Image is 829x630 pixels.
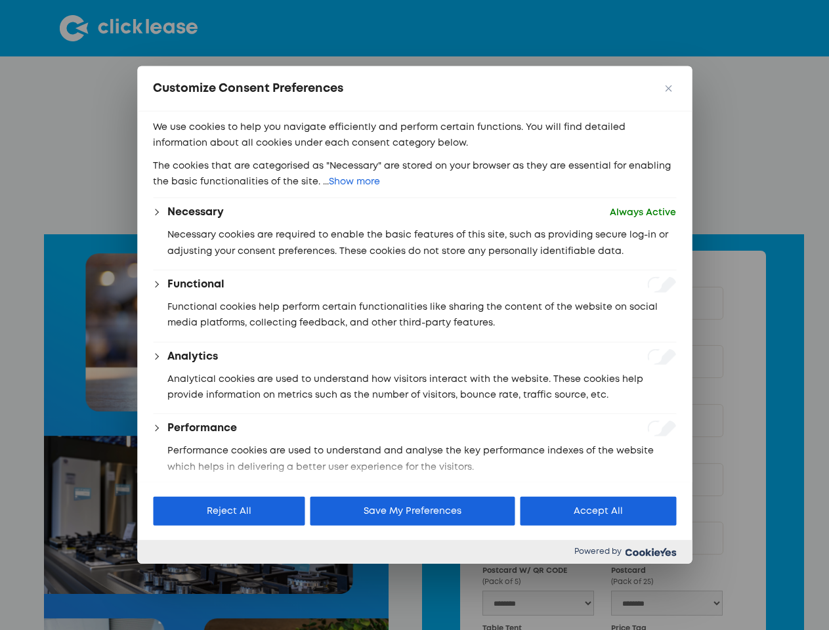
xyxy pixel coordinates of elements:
[647,421,676,436] input: Enable Performance
[153,497,305,526] button: Reject All
[665,85,671,92] img: Close
[167,299,676,331] p: Functional cookies help perform certain functionalities like sharing the content of the website o...
[167,349,218,365] button: Analytics
[137,540,692,564] div: Powered by
[310,497,515,526] button: Save My Preferences
[167,443,676,475] p: Performance cookies are used to understand and analyse the key performance indexes of the website...
[137,66,692,564] div: Customize Consent Preferences
[153,81,343,96] span: Customize Consent Preferences
[167,371,676,404] p: Analytical cookies are used to understand how visitors interact with the website. These cookies h...
[647,349,676,365] input: Enable Analytics
[153,157,676,190] p: The cookies that are categorised as "Necessary" are stored on your browser as they are essential ...
[520,497,676,526] button: Accept All
[167,227,676,259] p: Necessary cookies are required to enable the basic features of this site, such as providing secur...
[647,277,676,293] input: Enable Functional
[167,277,224,293] button: Functional
[660,81,676,96] button: Close
[167,205,224,220] button: Necessary
[329,174,380,190] button: Show more
[625,548,676,556] img: Cookieyes logo
[610,205,676,220] span: Always Active
[167,421,237,436] button: Performance
[153,119,676,152] p: We use cookies to help you navigate efficiently and perform certain functions. You will find deta...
